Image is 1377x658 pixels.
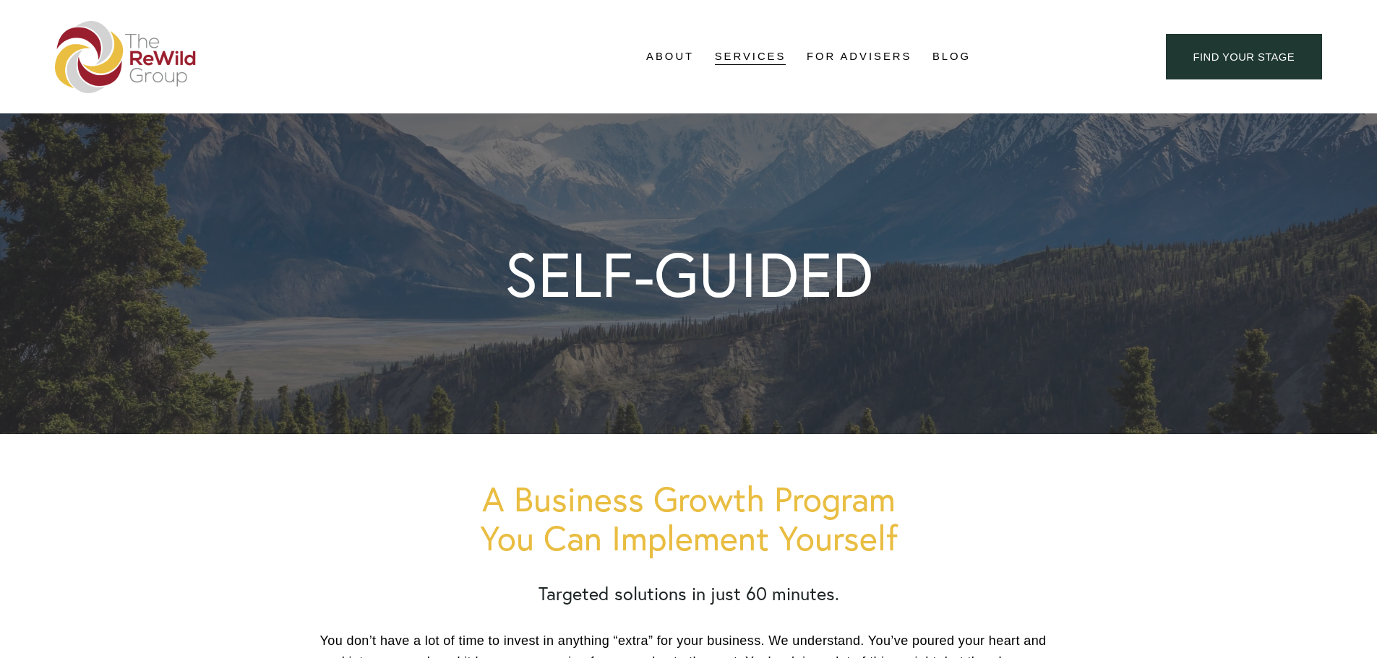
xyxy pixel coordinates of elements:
[1166,34,1322,79] a: find your stage
[505,243,873,305] h1: SELF-GUIDED
[715,47,786,66] span: Services
[932,46,971,68] a: Blog
[646,46,694,68] a: folder dropdown
[807,46,911,68] a: For Advisers
[715,46,786,68] a: folder dropdown
[646,47,694,66] span: About
[55,21,197,93] img: The ReWild Group
[320,583,1058,605] h2: Targeted solutions in just 60 minutes.
[320,480,1058,557] h1: A Business Growth Program You Can Implement Yourself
